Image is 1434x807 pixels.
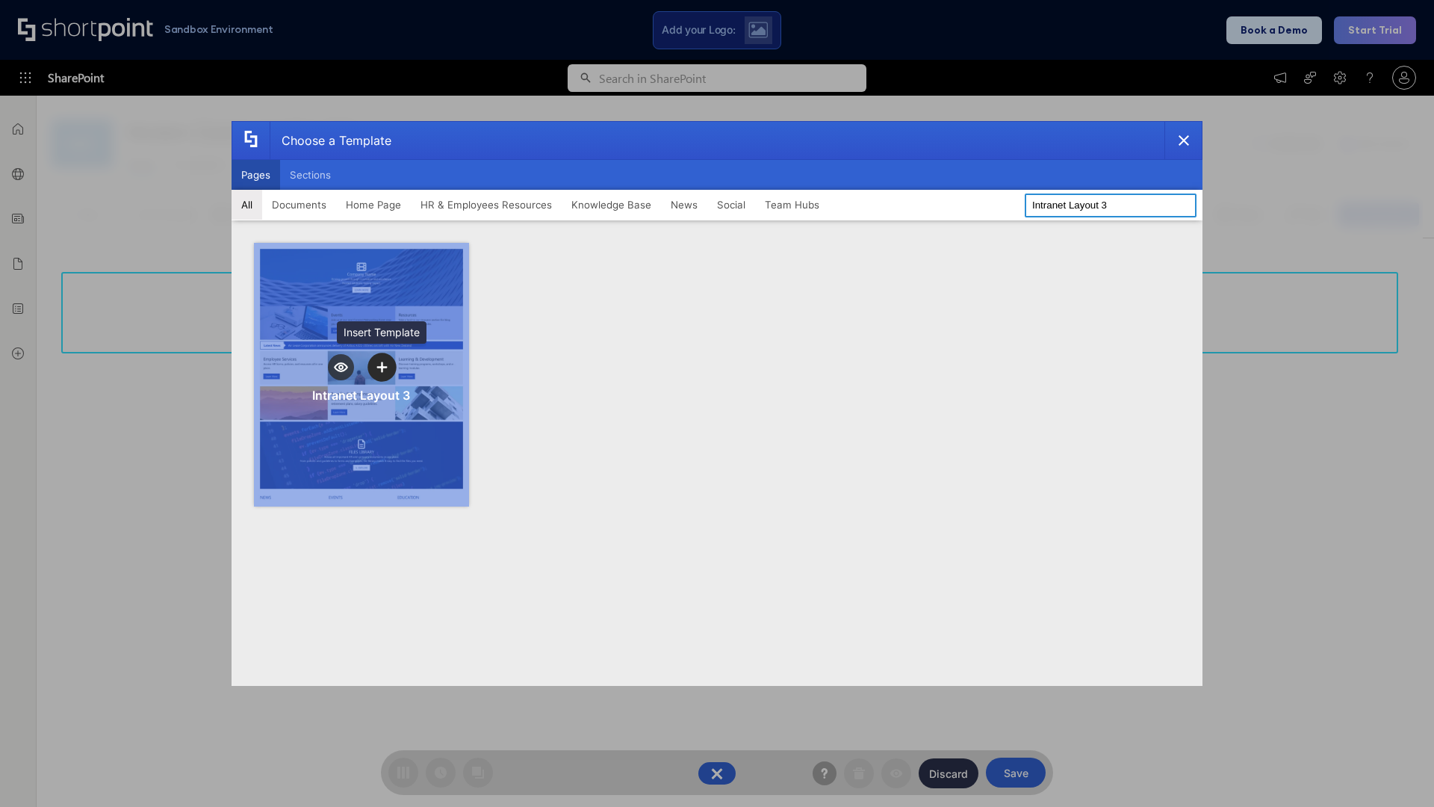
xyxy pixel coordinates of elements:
[262,190,336,220] button: Documents
[312,388,410,403] div: Intranet Layout 3
[232,121,1202,686] div: template selector
[270,122,391,159] div: Choose a Template
[707,190,755,220] button: Social
[232,160,280,190] button: Pages
[1025,194,1196,217] input: Search
[562,190,661,220] button: Knowledge Base
[661,190,707,220] button: News
[336,190,411,220] button: Home Page
[411,190,562,220] button: HR & Employees Resources
[280,160,341,190] button: Sections
[1359,735,1434,807] iframe: Chat Widget
[232,190,262,220] button: All
[755,190,829,220] button: Team Hubs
